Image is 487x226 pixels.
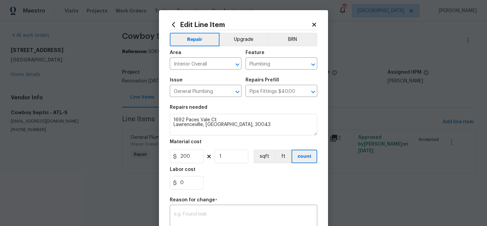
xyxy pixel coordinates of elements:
[170,198,215,202] h5: Reason for change
[254,150,275,163] button: sqft
[233,87,242,97] button: Open
[170,33,219,46] button: Repair
[308,60,318,69] button: Open
[246,78,279,82] h5: Repairs Prefill
[170,167,195,172] h5: Labor cost
[233,60,242,69] button: Open
[219,33,268,46] button: Upgrade
[292,150,317,163] button: count
[246,50,264,55] h5: Feature
[170,21,311,28] h2: Edit Line Item
[268,33,317,46] button: BRN
[308,87,318,97] button: Open
[275,150,292,163] button: ft
[170,114,317,135] textarea: 1692 Paces Vale Ct Lawrenceville, [GEOGRAPHIC_DATA], 30043
[170,50,181,55] h5: Area
[170,78,183,82] h5: Issue
[170,105,207,110] h5: Repairs needed
[170,140,202,144] h5: Material cost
